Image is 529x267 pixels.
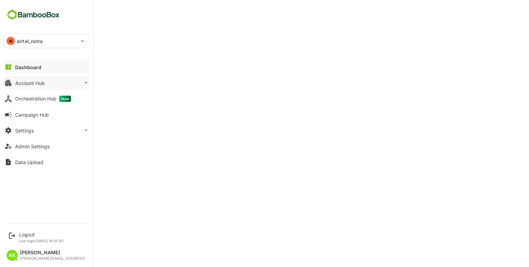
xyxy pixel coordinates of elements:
button: Orchestration HubNew [3,92,90,106]
div: AIairtel_nxtra [4,34,89,48]
button: Admin Settings [3,139,90,153]
div: Settings [15,128,34,133]
div: Orchestration Hub [15,96,71,102]
div: Admin Settings [15,143,50,149]
button: Settings [3,124,90,137]
button: Campaign Hub [3,108,90,121]
button: Data Upload [3,155,90,169]
span: New [59,96,71,102]
div: Data Upload [15,159,43,165]
div: [PERSON_NAME][EMAIL_ADDRESS] [20,256,85,261]
p: Last login: [DATE] 10:25 IST [19,239,64,243]
div: Campaign Hub [15,112,49,118]
div: Logout [19,232,64,237]
button: Dashboard [3,60,90,74]
div: Dashboard [15,64,41,70]
div: AK [7,250,18,261]
button: Account Hub [3,76,90,90]
div: [PERSON_NAME] [20,250,85,256]
div: Account Hub [15,80,45,86]
p: airtel_nxtra [17,38,43,45]
img: BambooboxFullLogoMark.5f36c76dfaba33ec1ec1367b70bb1252.svg [3,8,62,21]
div: AI [7,37,15,45]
